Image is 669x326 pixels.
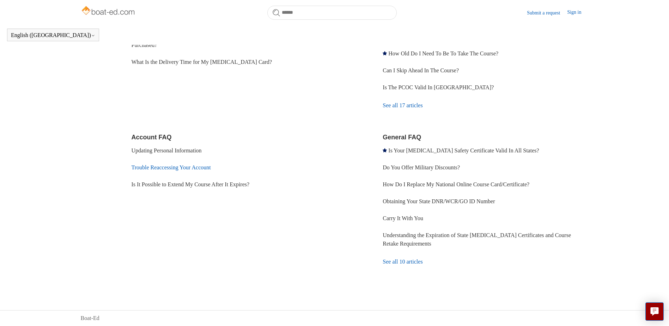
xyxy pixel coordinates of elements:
a: Submit a request [527,9,567,17]
a: Is Your [MEDICAL_DATA] Safety Certificate Valid In All States? [388,147,539,153]
a: Account FAQ [132,134,172,141]
a: Obtaining Your State DNR/WCR/GO ID Number [383,198,495,204]
img: Boat-Ed Help Center home page [81,4,137,18]
svg: Promoted article [383,148,387,152]
a: What Is the Delivery Time for My [MEDICAL_DATA] Card? [132,59,272,65]
a: How Do I Replace My National Online Course Card/Certificate? [383,181,529,187]
a: General FAQ [383,134,421,141]
a: Can I Skip Ahead In The Course? [383,67,459,73]
a: Understanding the Expiration of State [MEDICAL_DATA] Certificates and Course Retake Requirements [383,232,571,247]
a: Updating Personal Information [132,147,202,153]
svg: Promoted article [383,51,387,55]
a: Do You Offer Military Discounts? [383,164,460,170]
button: Live chat [645,302,664,321]
a: Sign in [567,8,588,17]
button: English ([GEOGRAPHIC_DATA]) [11,32,95,38]
a: How Old Do I Need To Be To Take The Course? [388,50,498,56]
a: See all 10 articles [383,252,588,271]
input: Search [267,6,397,20]
a: Is It Possible to Extend My Course After It Expires? [132,181,250,187]
a: Boat-Ed [81,314,99,322]
a: See all 17 articles [383,96,588,115]
a: Trouble Reaccessing Your Account [132,164,211,170]
a: Is The PCOC Valid In [GEOGRAPHIC_DATA]? [383,84,494,90]
a: Carry It With You [383,215,423,221]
